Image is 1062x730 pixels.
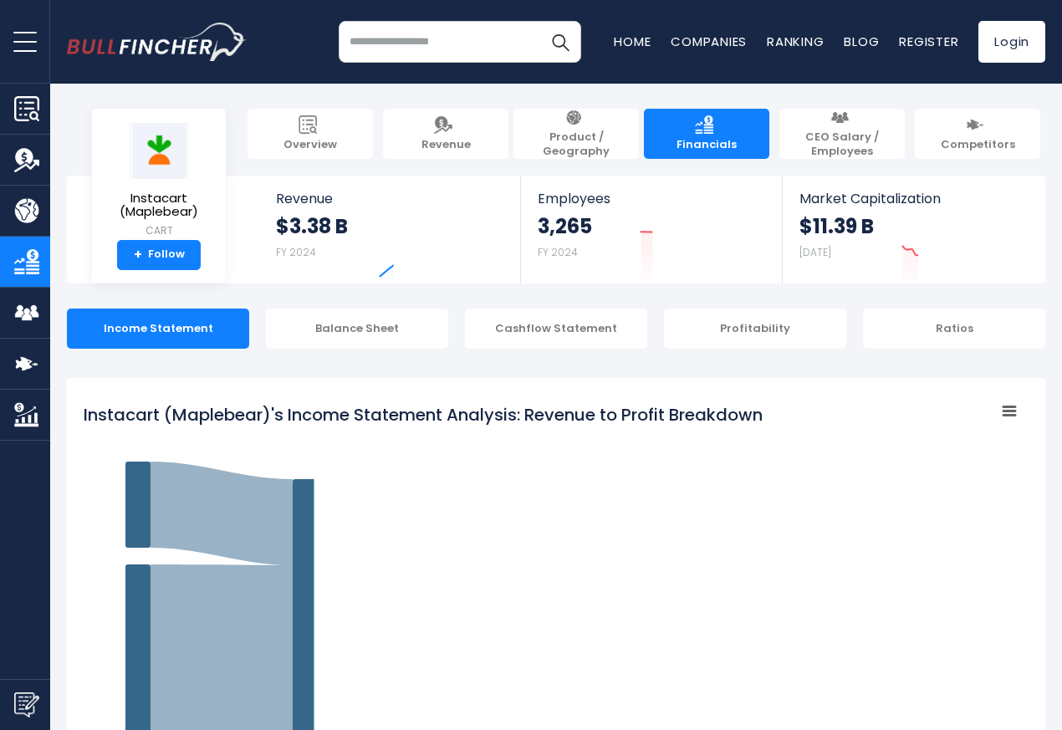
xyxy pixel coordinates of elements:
strong: 3,265 [538,213,592,239]
strong: + [134,248,142,263]
span: Overview [283,138,337,152]
div: Cashflow Statement [465,309,647,349]
a: Go to homepage [67,23,247,61]
a: Instacart (Maplebear) CART [105,122,213,240]
a: Employees 3,265 FY 2024 [521,176,781,283]
a: Companies [671,33,747,50]
a: Revenue [383,109,508,159]
button: Search [539,21,581,63]
strong: $3.38 B [276,213,348,239]
a: Blog [844,33,879,50]
a: +Follow [117,240,201,270]
small: [DATE] [799,245,831,259]
a: Product / Geography [513,109,639,159]
a: Revenue $3.38 B FY 2024 [259,176,521,283]
span: Financials [677,138,737,152]
div: Income Statement [67,309,249,349]
a: Competitors [915,109,1040,159]
small: FY 2024 [538,245,578,259]
a: Financials [644,109,769,159]
a: Ranking [767,33,824,50]
img: bullfincher logo [67,23,247,61]
a: Market Capitalization $11.39 B [DATE] [783,176,1044,283]
span: Employees [538,191,764,207]
a: CEO Salary / Employees [779,109,905,159]
a: Home [614,33,651,50]
span: Revenue [276,191,504,207]
div: Ratios [863,309,1045,349]
small: FY 2024 [276,245,316,259]
span: Product / Geography [522,130,631,159]
span: Revenue [421,138,471,152]
strong: $11.39 B [799,213,874,239]
span: Competitors [941,138,1015,152]
a: Login [978,21,1045,63]
small: CART [105,223,212,238]
tspan: Instacart (Maplebear)'s Income Statement Analysis: Revenue to Profit Breakdown [84,403,763,426]
span: Market Capitalization [799,191,1027,207]
span: Instacart (Maplebear) [105,191,212,219]
a: Register [899,33,958,50]
div: Balance Sheet [266,309,448,349]
div: Profitability [664,309,846,349]
span: CEO Salary / Employees [788,130,896,159]
a: Overview [248,109,373,159]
